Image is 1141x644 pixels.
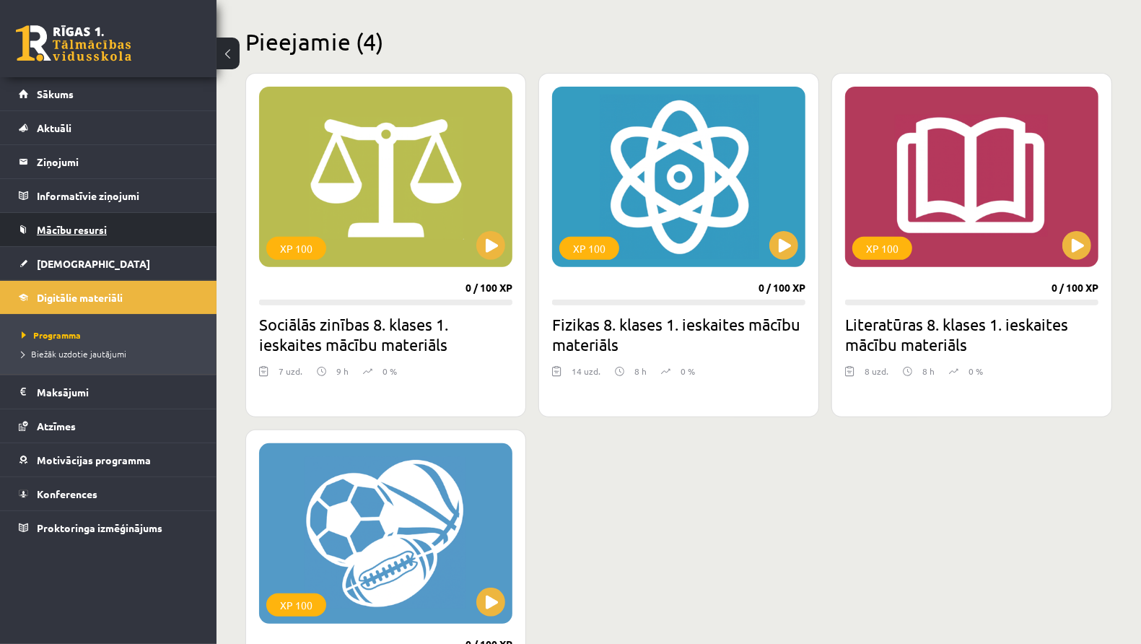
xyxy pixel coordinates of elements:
div: XP 100 [266,237,326,260]
span: Sākums [37,87,74,100]
p: 9 h [336,365,349,378]
span: Programma [22,329,81,341]
div: XP 100 [559,237,619,260]
span: Motivācijas programma [37,453,151,466]
div: XP 100 [852,237,912,260]
legend: Informatīvie ziņojumi [37,179,198,212]
span: Proktoringa izmēģinājums [37,521,162,534]
a: [DEMOGRAPHIC_DATA] [19,247,198,280]
span: Atzīmes [37,419,76,432]
div: 8 uzd. [865,365,888,386]
a: Ziņojumi [19,145,198,178]
p: 0 % [681,365,695,378]
a: Mācību resursi [19,213,198,246]
a: Rīgas 1. Tālmācības vidusskola [16,25,131,61]
a: Motivācijas programma [19,443,198,477]
span: Aktuāli [37,121,71,134]
legend: Ziņojumi [37,145,198,178]
div: 14 uzd. [572,365,600,386]
span: Digitālie materiāli [37,291,123,304]
a: Sākums [19,77,198,110]
a: Biežāk uzdotie jautājumi [22,347,202,360]
a: Atzīmes [19,409,198,443]
a: Digitālie materiāli [19,281,198,314]
p: 8 h [922,365,935,378]
a: Aktuāli [19,111,198,144]
div: 7 uzd. [279,365,302,386]
p: 8 h [634,365,647,378]
a: Proktoringa izmēģinājums [19,511,198,544]
a: Konferences [19,477,198,510]
legend: Maksājumi [37,375,198,409]
h2: Literatūras 8. klases 1. ieskaites mācību materiāls [845,314,1098,354]
p: 0 % [382,365,397,378]
p: 0 % [969,365,983,378]
span: Biežāk uzdotie jautājumi [22,348,126,360]
h2: Fizikas 8. klases 1. ieskaites mācību materiāls [552,314,805,354]
h2: Sociālās zinības 8. klases 1. ieskaites mācību materiāls [259,314,512,354]
span: [DEMOGRAPHIC_DATA] [37,257,150,270]
span: Mācību resursi [37,223,107,236]
a: Maksājumi [19,375,198,409]
a: Informatīvie ziņojumi [19,179,198,212]
a: Programma [22,328,202,341]
h2: Pieejamie (4) [245,27,1112,56]
div: XP 100 [266,593,326,617]
span: Konferences [37,487,97,500]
